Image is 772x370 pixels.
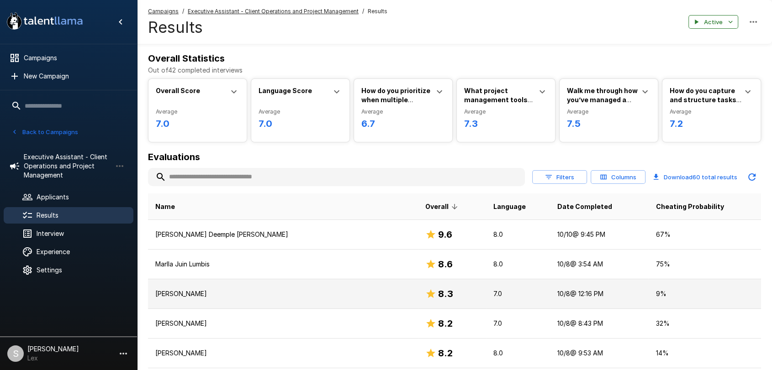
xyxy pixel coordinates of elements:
[688,15,738,29] button: Active
[493,319,543,328] p: 7.0
[155,349,411,358] p: [PERSON_NAME]
[438,257,453,271] h6: 8.6
[188,8,359,15] u: Executive Assistant - Client Operations and Project Management
[550,220,648,250] td: 10/10 @ 9:45 PM
[743,168,761,186] button: Updated Today - 4:16 PM
[259,107,342,116] span: Average
[259,116,342,131] h6: 7.0
[425,201,460,212] span: Overall
[670,107,753,116] span: Average
[550,339,648,368] td: 10/8 @ 9:53 AM
[493,260,543,269] p: 8.0
[464,87,533,122] b: What project management tools have you used, and which do you prefer?
[155,260,411,269] p: Marlla Juin Lumbis
[656,230,754,239] p: 67 %
[368,7,387,16] span: Results
[493,349,543,358] p: 8.0
[148,53,225,64] b: Overall Statistics
[656,289,754,298] p: 9 %
[155,289,411,298] p: [PERSON_NAME]
[156,116,239,131] h6: 7.0
[670,116,753,131] h6: 7.2
[656,349,754,358] p: 14 %
[362,7,364,16] span: /
[656,260,754,269] p: 75 %
[567,87,638,122] b: Walk me through how you’ve managed a project end-to-end in a past role.
[493,230,543,239] p: 8.0
[155,201,175,212] span: Name
[493,201,526,212] span: Language
[182,7,184,16] span: /
[567,107,650,116] span: Average
[464,116,548,131] h6: 7.3
[155,319,411,328] p: [PERSON_NAME]
[670,87,741,122] b: How do you capture and structure tasks after a client meeting?
[361,116,445,131] h6: 6.7
[656,319,754,328] p: 32 %
[148,18,387,37] h4: Results
[532,170,587,184] button: Filters
[493,289,543,298] p: 7.0
[148,8,179,15] u: Campaigns
[591,170,645,184] button: Columns
[649,168,741,186] button: Download60 total results
[550,279,648,309] td: 10/8 @ 12:16 PM
[361,107,445,116] span: Average
[567,116,650,131] h6: 7.5
[438,346,453,360] h6: 8.2
[148,66,761,75] p: Out of 42 completed interviews
[155,230,411,239] p: [PERSON_NAME] Deemple [PERSON_NAME]
[438,287,453,301] h6: 8.3
[464,107,548,116] span: Average
[156,87,200,94] b: Overall Score
[550,250,648,279] td: 10/8 @ 3:54 AM
[148,151,200,162] b: Evaluations
[259,87,312,94] b: Language Score
[361,87,432,122] b: How do you prioritize when multiple projects or deadlines conflict?
[438,227,452,242] h6: 9.6
[550,309,648,339] td: 10/8 @ 8:43 PM
[557,201,612,212] span: Date Completed
[156,107,239,116] span: Average
[438,316,453,331] h6: 8.2
[656,201,724,212] span: Cheating Probability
